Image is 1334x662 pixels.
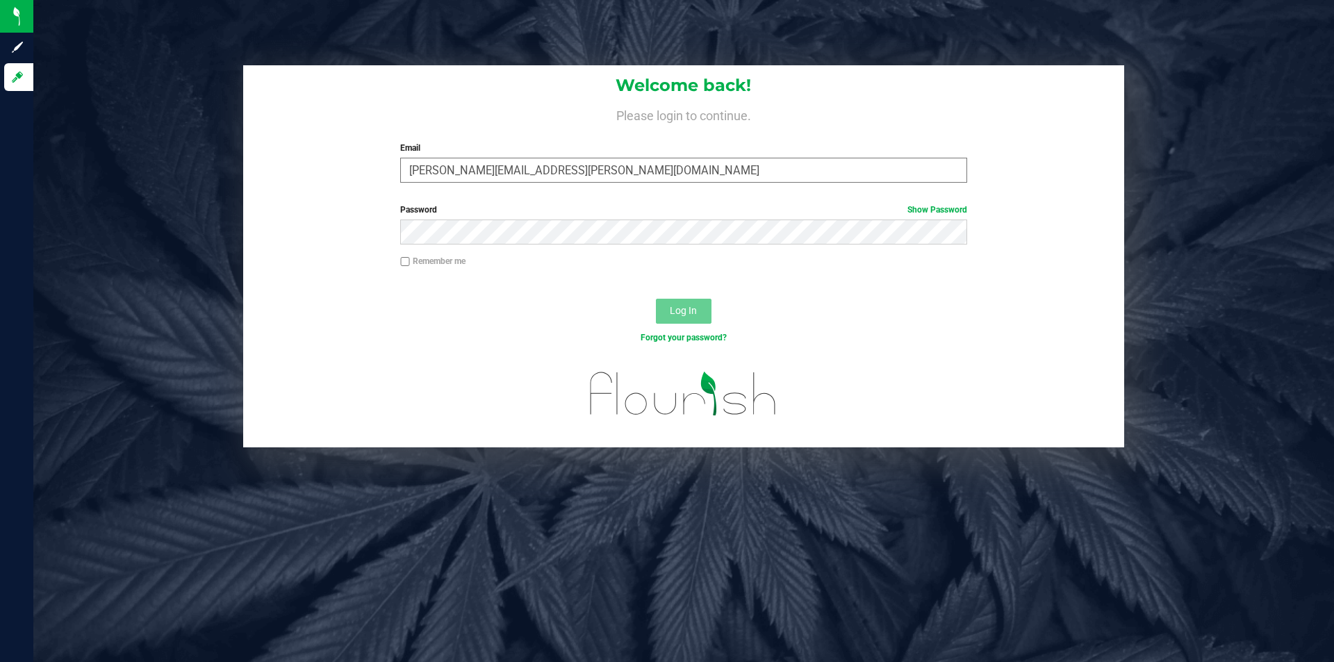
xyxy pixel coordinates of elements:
[400,255,466,267] label: Remember me
[907,205,967,215] a: Show Password
[656,299,711,324] button: Log In
[641,333,727,342] a: Forgot your password?
[400,142,966,154] label: Email
[10,40,24,54] inline-svg: Sign up
[400,257,410,267] input: Remember me
[10,70,24,84] inline-svg: Log in
[670,305,697,316] span: Log In
[573,358,793,429] img: flourish_logo.svg
[400,205,437,215] span: Password
[243,76,1124,94] h1: Welcome back!
[243,106,1124,122] h4: Please login to continue.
